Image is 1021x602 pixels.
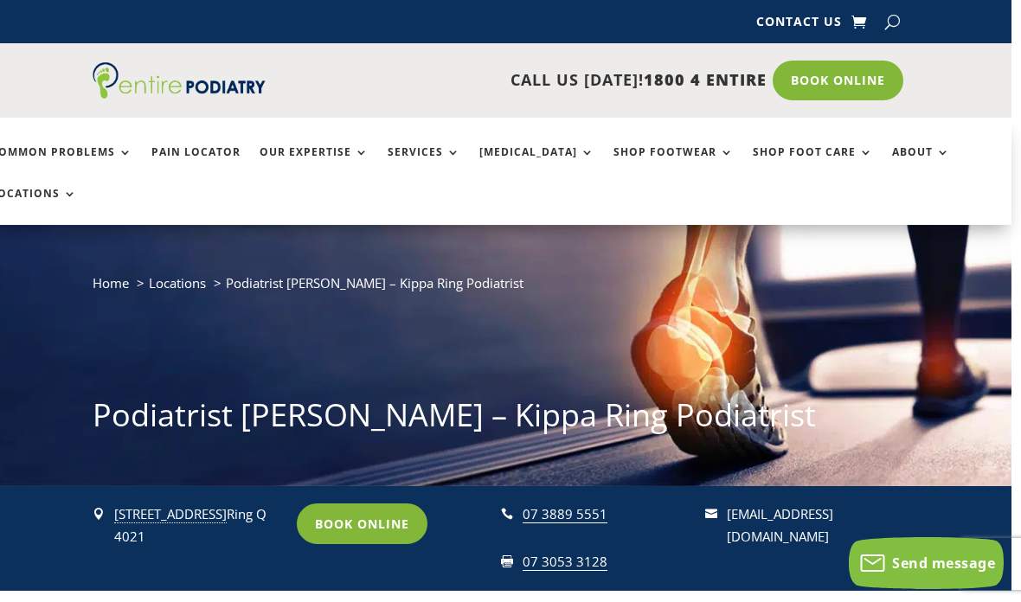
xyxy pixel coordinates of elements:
[727,505,833,545] a: [EMAIL_ADDRESS][DOMAIN_NAME]
[151,146,241,183] a: Pain Locator
[93,274,129,291] a: Home
[93,62,266,99] img: logo (1)
[705,508,717,520] span: 
[260,146,369,183] a: Our Expertise
[849,537,1004,589] button: Send message
[479,146,594,183] a: [MEDICAL_DATA]
[753,146,873,183] a: Shop Foot Care
[93,85,266,102] a: Entire Podiatry
[93,272,909,307] nav: breadcrumb
[273,69,767,92] p: CALL US [DATE]!
[114,503,285,548] div: Ring Q 4021
[297,503,427,543] a: Book Online
[501,555,513,567] span: 
[149,274,206,291] a: Locations
[388,146,460,183] a: Services
[93,508,105,520] span: 
[226,274,523,291] span: Podiatrist [PERSON_NAME] – Kippa Ring Podiatrist
[773,61,903,100] a: Book Online
[613,146,734,183] a: Shop Footwear
[756,16,842,35] a: Contact Us
[892,554,995,573] span: Send message
[892,146,950,183] a: About
[501,508,513,520] span: 
[644,69,767,90] span: 1800 4 ENTIRE
[93,394,909,445] h1: Podiatrist [PERSON_NAME] – Kippa Ring Podiatrist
